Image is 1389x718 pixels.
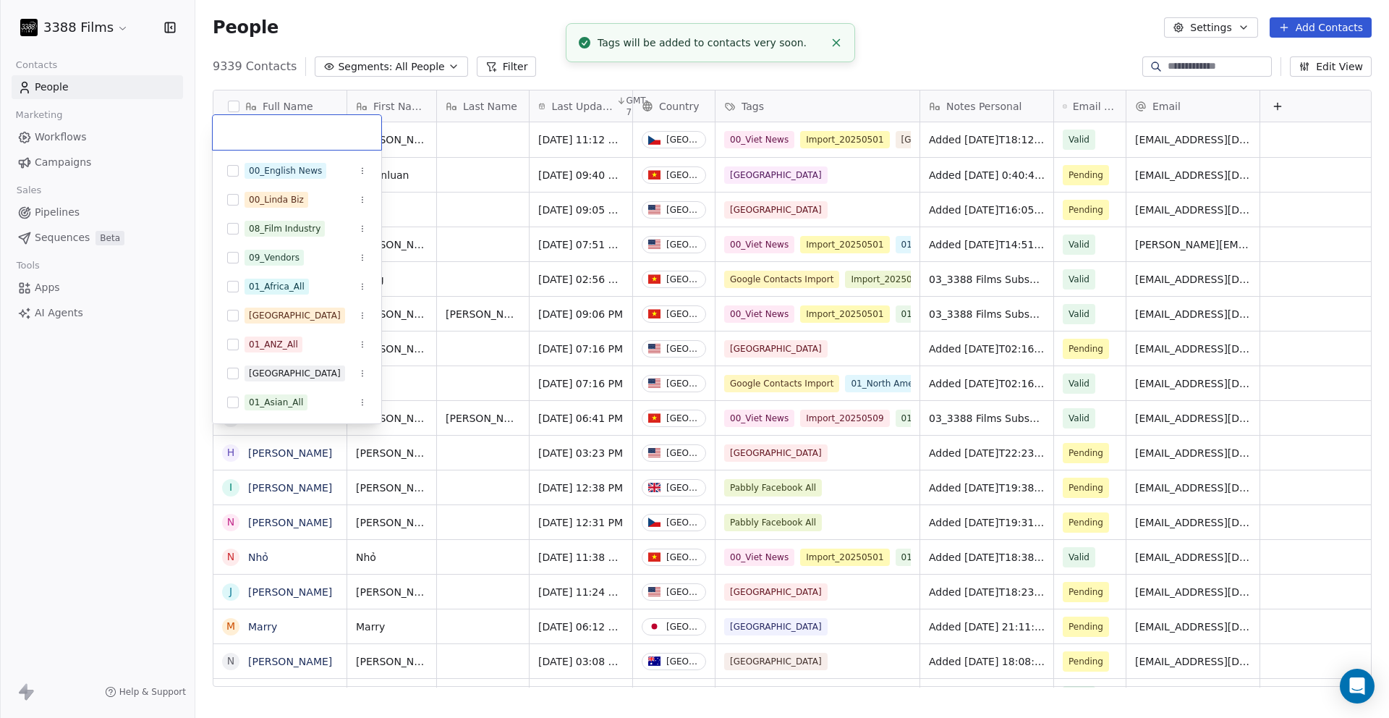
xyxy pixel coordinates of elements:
[249,280,305,293] div: 01_Africa_All
[249,193,304,206] div: 00_Linda Biz
[249,222,320,235] div: 08_Film Industry
[827,33,846,52] button: Close toast
[249,338,298,351] div: 01_ANZ_All
[249,367,341,380] div: [GEOGRAPHIC_DATA]
[249,309,341,322] div: [GEOGRAPHIC_DATA]
[249,251,300,264] div: 09_Vendors
[249,164,322,177] div: 00_English News
[249,396,303,409] div: 01_Asian_All
[598,35,824,51] div: Tags will be added to contacts very soon.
